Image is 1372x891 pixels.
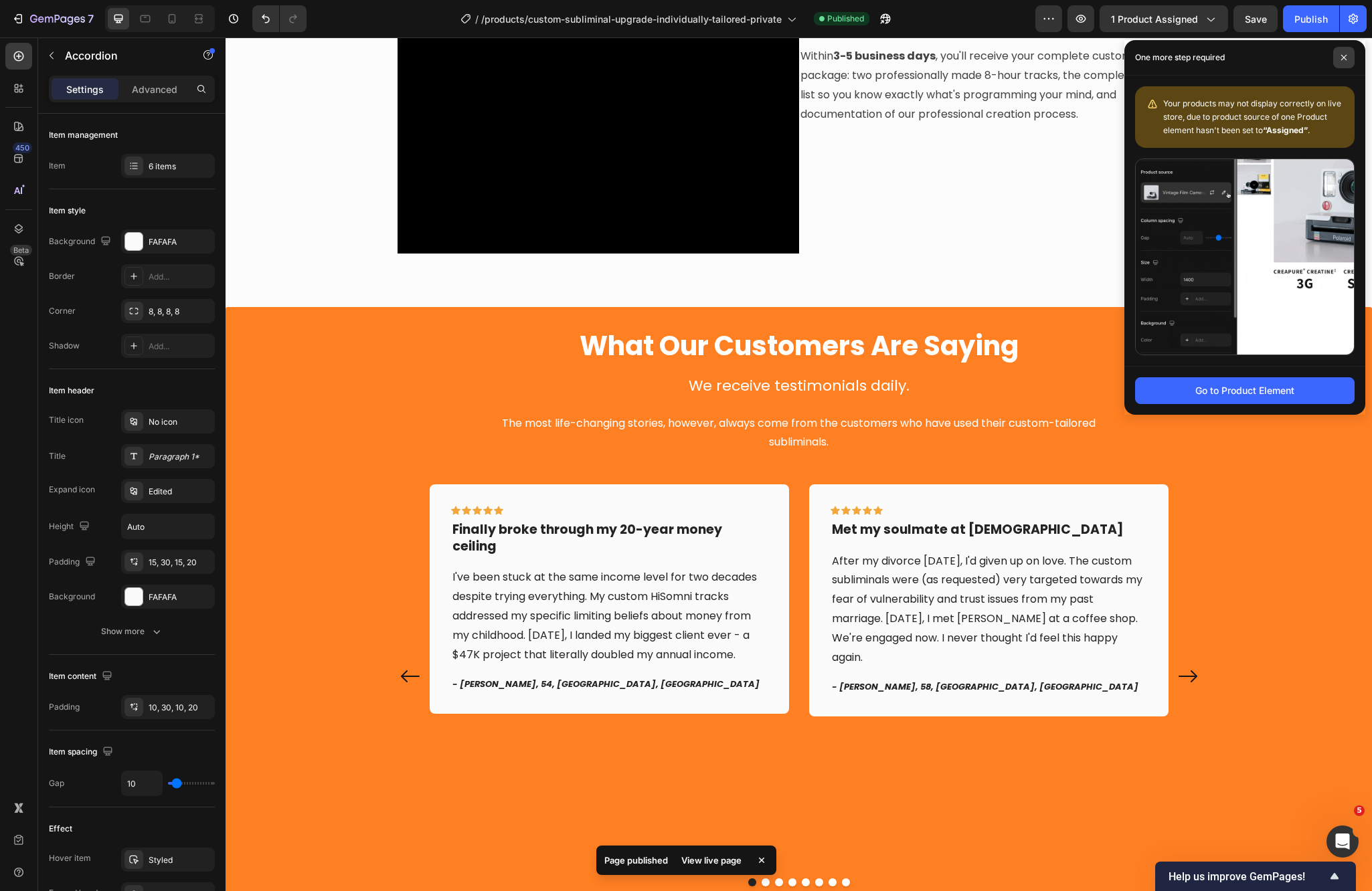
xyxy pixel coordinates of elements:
[536,841,544,849] button: Dot
[606,643,913,656] i: - [PERSON_NAME], 58, [GEOGRAPHIC_DATA], [GEOGRAPHIC_DATA]
[576,841,584,849] button: Dot
[149,416,211,428] div: No icon
[49,823,72,835] div: Effect
[49,450,66,462] div: Title
[1195,383,1294,397] div: Go to Product Element
[606,484,920,501] p: Met my soulmate at [DEMOGRAPHIC_DATA]
[49,619,215,643] button: Show more
[132,82,177,96] p: Advanced
[49,270,75,282] div: Border
[149,557,211,569] div: 15, 30, 15, 20
[49,305,76,317] div: Corner
[1245,13,1267,25] span: Save
[149,486,211,498] div: Edited
[149,306,211,318] div: 8, 8, 8, 8
[952,628,973,650] button: Carousel Next Arrow
[49,852,91,864] div: Hover item
[149,236,211,248] div: FAFAFA
[10,245,32,256] div: Beta
[122,771,162,795] input: Auto
[563,841,571,849] button: Dot
[1294,12,1328,26] div: Publish
[1100,5,1228,32] button: 1 product assigned
[149,702,211,714] div: 10, 30, 10, 20
[149,340,211,353] div: Add...
[1326,825,1359,858] iframe: Intercom live chat
[252,5,307,32] div: Undo/Redo
[1135,377,1355,404] button: Go to Product Element
[1354,805,1365,816] span: 5
[1169,870,1326,883] span: Help us improve GemPages!
[13,142,32,153] div: 450
[65,47,179,64] p: Accordion
[1233,5,1278,32] button: Save
[1283,5,1339,32] button: Publish
[604,854,668,867] p: Page published
[49,233,114,251] div: Background
[1169,868,1343,884] button: Show survey - Help us improve GemPages!
[49,414,84,426] div: Title icon
[49,340,80,352] div: Shadow
[149,161,211,173] div: 6 items
[590,841,598,849] button: Dot
[523,841,531,849] button: Dot
[227,484,541,517] p: Finally broke through my 20-year money ceiling
[101,625,163,638] div: Show more
[149,451,211,463] div: Paragraph 1*
[49,385,94,397] div: Item header
[616,841,624,849] button: Dot
[1163,98,1341,135] span: Your products may not display correctly on live store, due to product source of one Product eleme...
[49,518,92,536] div: Height
[463,338,684,359] span: We receive testimonials daily.
[49,205,86,217] div: Item style
[1135,51,1225,64] p: One more step required
[49,668,115,686] div: Item content
[481,12,782,26] span: /products/custom-subliminal-upgrade-individually-tailored-private
[827,13,864,25] span: Published
[1263,125,1308,135] b: “Assigned”
[49,553,98,571] div: Padding
[122,514,214,538] input: Auto
[227,640,534,653] i: - [PERSON_NAME], 54, [GEOGRAPHIC_DATA], [GEOGRAPHIC_DATA]
[603,841,611,849] button: Dot
[226,37,1372,891] iframe: Design area
[606,514,920,630] p: After my divorce [DATE], I'd given up on love. The custom subliminals were (as requested) very ta...
[475,12,479,26] span: /
[88,11,94,27] p: 7
[49,484,95,496] div: Expand icon
[49,777,64,789] div: Gap
[49,160,66,172] div: Item
[49,591,95,603] div: Background
[673,851,750,870] div: View live page
[549,841,558,849] button: Dot
[49,701,80,713] div: Padding
[276,378,870,412] span: The most life-changing stories, however, always come from the customers who have used their custo...
[49,743,116,761] div: Item spacing
[174,628,195,650] button: Carousel Back Arrow
[66,82,104,96] p: Settings
[149,854,211,866] div: Styled
[49,129,118,141] div: Item management
[173,291,974,326] p: What Our Customers Are Saying
[227,530,541,627] p: I've been stuck at the same income level for two decades despite trying everything. My custom HiS...
[5,5,100,32] button: 7
[1111,12,1198,26] span: 1 product assigned
[149,271,211,283] div: Add...
[149,591,211,603] div: FAFAFA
